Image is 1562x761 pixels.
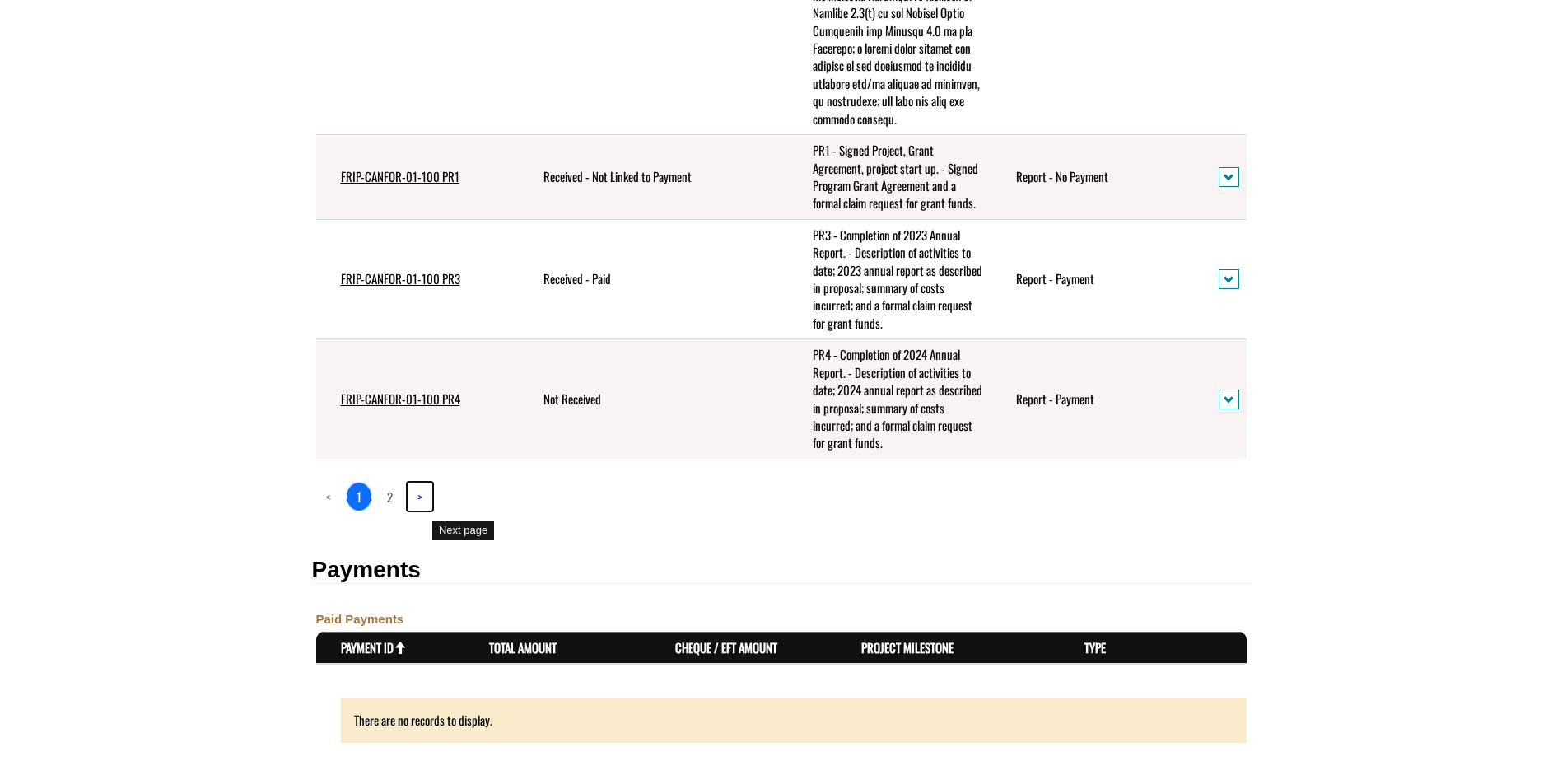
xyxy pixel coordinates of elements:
td: Report - No Payment [991,135,1194,220]
a: page 2 [377,483,403,511]
a: Payment ID [341,638,406,656]
div: There are no records to display. [316,698,1247,742]
div: Next page [432,521,494,541]
label: Paid Payments [316,610,404,628]
div: There are no records to display. [341,698,1247,742]
button: action menu [1219,390,1239,410]
td: FRIP-CANFOR-01-100 PR1 [316,135,519,220]
td: Not Received [519,339,788,459]
a: Total Amount [489,638,557,656]
td: Report - Payment [991,219,1194,339]
td: PR4 - Completion of 2024 Annual Report. - Description of activities to date; 2024 annual report a... [788,339,991,459]
td: PR3 - Completion of 2023 Annual Report. - Description of activities to date; 2023 annual report a... [788,219,991,339]
a: Project Milestone [861,638,954,656]
td: FRIP-CANFOR-01-100 PR3 [316,219,519,339]
td: action menu [1194,135,1246,220]
td: Report - Payment [991,339,1194,459]
td: FRIP-CANFOR-01-100 PR4 [316,339,519,459]
td: action menu [1194,339,1246,459]
td: action menu [1194,219,1246,339]
h2: Payments [312,558,1251,584]
a: Type [1084,638,1106,656]
button: action menu [1219,269,1239,290]
button: action menu [1219,167,1239,188]
a: FRIP-CANFOR-01-100 PR4 [341,390,460,408]
a: Next page [408,483,432,511]
a: FRIP-CANFOR-01-100 PR1 [341,167,459,185]
td: Received - Not Linked to Payment [519,135,788,220]
a: Cheque / EFT Amount [675,638,777,656]
td: PR1 - Signed Project, Grant Agreement, project start up. - Signed Program Grant Agreement and a f... [788,135,991,220]
a: Previous page [316,483,341,511]
td: Received - Paid [519,219,788,339]
a: 1 [346,482,372,511]
a: FRIP-CANFOR-01-100 PR3 [341,269,460,287]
